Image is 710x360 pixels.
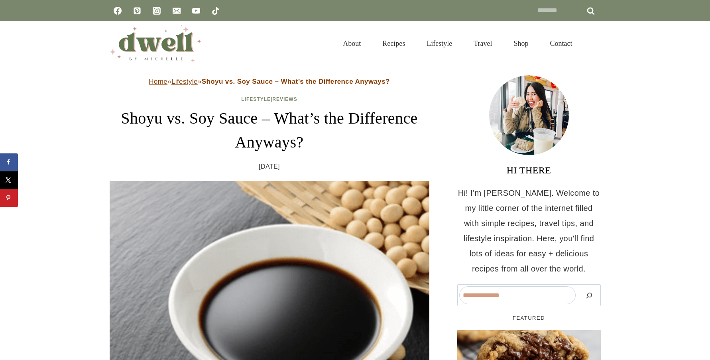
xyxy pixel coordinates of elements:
a: YouTube [188,3,204,19]
a: About [332,30,372,57]
a: Reviews [272,96,297,102]
a: Contact [539,30,583,57]
span: » » [149,78,390,85]
a: Lifestyle [241,96,271,102]
strong: Shoyu vs. Soy Sauce – What’s the Difference Anyways? [202,78,390,85]
button: View Search Form [587,37,601,50]
img: DWELL by michelle [110,25,201,62]
span: | [241,96,297,102]
h1: Shoyu vs. Soy Sauce – What’s the Difference Anyways? [110,106,429,154]
nav: Primary Navigation [332,30,583,57]
time: [DATE] [259,161,280,173]
a: Lifestyle [416,30,463,57]
a: Travel [463,30,503,57]
h5: FEATURED [457,314,601,322]
a: Home [149,78,167,85]
a: Recipes [372,30,416,57]
a: Instagram [149,3,165,19]
a: Shop [503,30,539,57]
a: Pinterest [129,3,145,19]
button: Search [580,286,599,304]
p: Hi! I'm [PERSON_NAME]. Welcome to my little corner of the internet filled with simple recipes, tr... [457,185,601,276]
a: Email [169,3,185,19]
a: TikTok [208,3,224,19]
a: Facebook [110,3,126,19]
h3: HI THERE [457,163,601,177]
a: Lifestyle [171,78,198,85]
